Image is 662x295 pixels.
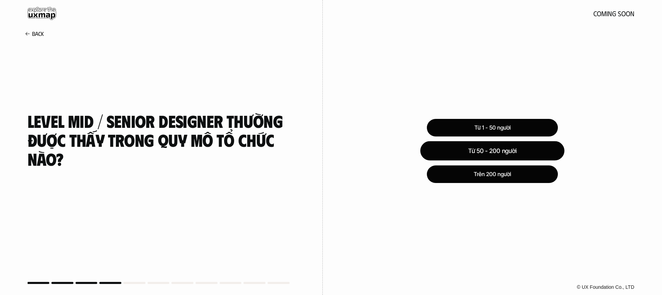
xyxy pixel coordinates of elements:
[593,10,634,17] h5: coming soon
[32,30,44,37] p: Back
[420,141,564,161] div: Từ 50 - 200 người
[427,165,558,183] div: Trên 200 người
[575,284,634,290] a: © UX Foundation Co., LTD
[427,119,558,136] div: Từ 1 - 50 người
[28,111,295,168] h4: Level MID / SENIOR DESIGNER thường được thấy trong QUY MÔ TỔ CHỨC NÀO?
